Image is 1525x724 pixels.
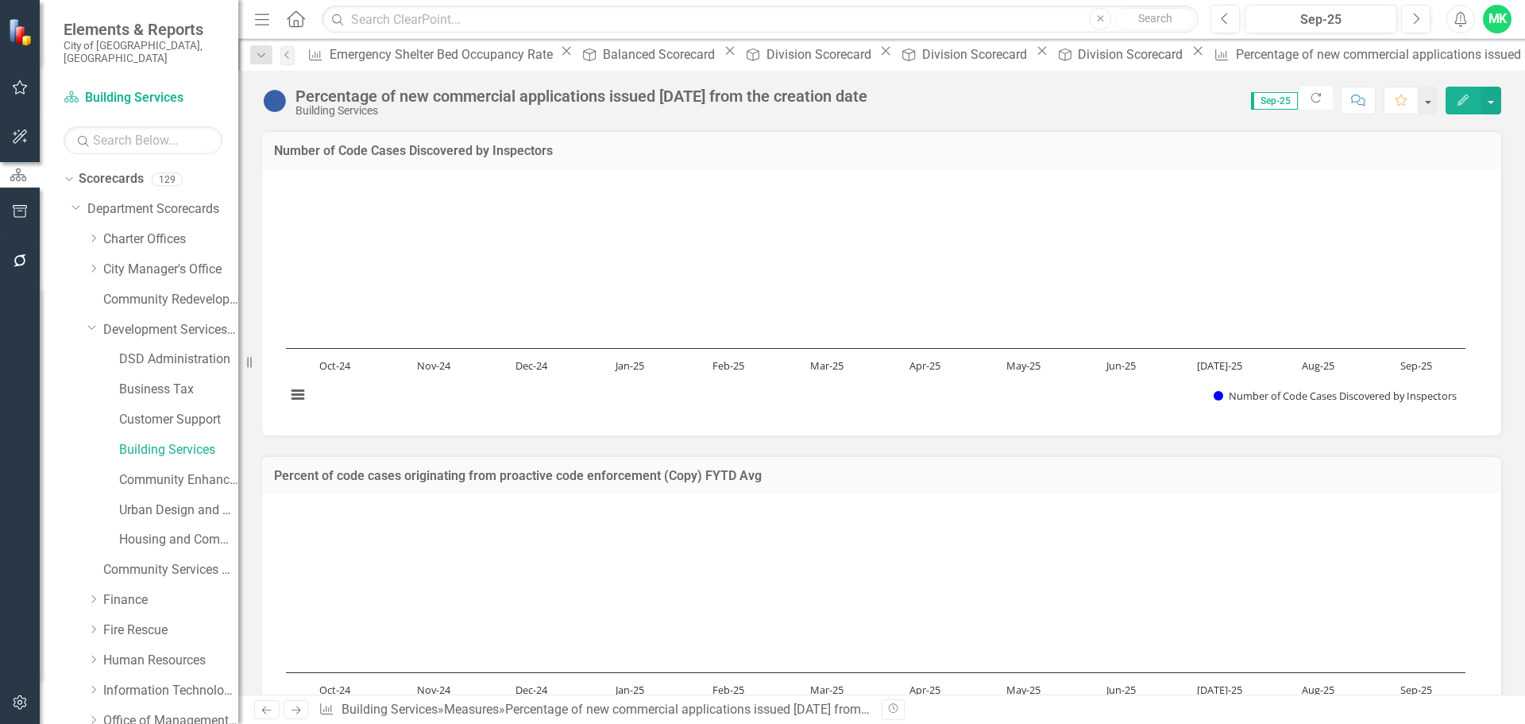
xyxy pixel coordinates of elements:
button: Search [1115,8,1195,30]
div: Percentage of new commercial applications issued [DATE] from the creation date [505,702,958,717]
a: Finance [103,591,238,610]
text: Dec-24 [515,358,548,373]
a: Community Services Department [103,561,238,579]
div: Sep-25 [1250,10,1392,29]
a: Community Enhancement and Compliance [119,471,238,490]
div: Emergency Shelter Bed Occupancy Rate [330,45,557,64]
a: Urban Design and Planning [119,501,238,520]
a: Business Tax [119,381,238,399]
svg: Interactive chart [278,181,1473,420]
img: Information Unavailable [262,88,288,114]
text: Oct-24 [319,683,351,697]
a: Department Scorecards [87,200,238,219]
div: Chart. Highcharts interactive chart. [278,181,1485,420]
text: Sep-25 [1400,358,1432,373]
a: Building Services [64,89,222,107]
a: Scorecards [79,170,144,188]
text: Aug-25 [1302,683,1334,697]
a: Division Scorecard [896,45,1032,64]
text: May-25 [1006,358,1040,373]
h3: Percent of code cases originating from proactive code enforcement (Copy) FYTD Avg [274,469,1489,483]
a: Community Redevelopment Agency [103,291,238,309]
text: Feb-25 [712,683,744,697]
small: City of [GEOGRAPHIC_DATA], [GEOGRAPHIC_DATA] [64,39,222,65]
h3: Number of Code Cases Discovered by Inspectors [274,144,1489,158]
text: Jun-25 [1105,358,1136,373]
a: Customer Support [119,411,238,429]
span: Sep-25 [1251,92,1298,110]
text: Dec-24 [515,683,548,697]
input: Search Below... [64,126,222,154]
text: Nov-24 [417,683,451,697]
a: Building Services [342,702,438,717]
a: Division Scorecard [740,45,876,64]
text: [DATE]-25 [1197,683,1242,697]
div: » » [319,701,870,719]
text: Mar-25 [810,683,844,697]
text: Mar-25 [810,358,844,373]
a: Building Services [119,441,238,459]
button: MK [1483,5,1511,33]
text: Oct-24 [319,358,351,373]
div: Building Services [295,105,867,117]
a: Division Scorecard [1052,45,1187,64]
text: Jun-25 [1105,683,1136,697]
text: May-25 [1006,683,1040,697]
text: Apr-25 [909,358,940,373]
div: Balanced Scorecard [603,45,720,64]
a: Human Resources [103,652,238,670]
text: [DATE]-25 [1197,358,1242,373]
span: Search [1138,12,1172,25]
a: Emergency Shelter Bed Occupancy Rate [303,45,557,64]
a: DSD Administration [119,350,238,369]
a: Housing and Community Development [119,531,238,549]
button: Sep-25 [1245,5,1397,33]
a: Charter Offices [103,230,238,249]
div: 129 [152,172,183,186]
div: Division Scorecard [1078,45,1187,64]
text: Nov-24 [417,358,451,373]
div: Division Scorecard [766,45,876,64]
button: View chart menu, Chart [287,384,309,406]
div: Percentage of new commercial applications issued [DATE] from the creation date [295,87,867,105]
a: Measures [444,702,499,717]
text: Feb-25 [712,358,744,373]
text: Sep-25 [1400,683,1432,697]
img: ClearPoint Strategy [6,17,37,47]
text: Apr-25 [909,683,940,697]
span: Elements & Reports [64,20,222,39]
a: City Manager's Office [103,261,238,279]
button: Show Number of Code Cases Discovered by Inspectors [1214,389,1459,403]
a: Development Services Department [103,321,238,339]
a: Fire Rescue [103,621,238,640]
a: Balanced Scorecard [577,45,720,64]
text: Aug-25 [1302,358,1334,373]
input: Search ClearPoint... [322,6,1199,33]
text: Jan-25 [614,358,644,373]
a: Information Technology Services [103,682,238,700]
div: Division Scorecard [922,45,1032,64]
text: Jan-25 [614,683,644,697]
